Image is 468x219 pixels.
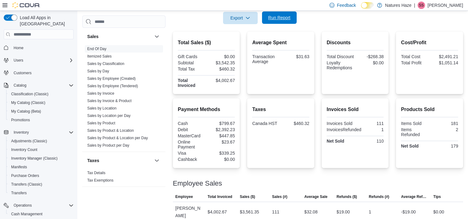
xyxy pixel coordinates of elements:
[9,90,51,98] a: Classification (Classic)
[87,84,138,88] a: Sales by Employee (Tendered)
[262,11,297,24] button: Run Report
[11,212,42,217] span: Cash Management
[6,154,76,163] button: Inventory Manager (Classic)
[82,45,165,152] div: Sales
[304,194,328,199] span: Average Sale
[87,143,129,148] a: Sales by Product per Day
[87,76,136,81] a: Sales by Employee (Created)
[272,194,287,199] span: Sales (#)
[401,39,458,46] h2: Cost/Profit
[327,121,354,126] div: Invoices Sold
[153,157,161,164] button: Taxes
[9,181,45,188] a: Transfers (Classic)
[9,99,48,106] a: My Catalog (Classic)
[6,137,76,145] button: Adjustments (Classic)
[87,84,138,88] span: Sales by Employee (Tendered)
[385,2,412,9] p: Natures Haze
[1,81,76,90] button: Catalog
[6,171,76,180] button: Purchase Orders
[11,147,37,152] span: Inventory Count
[282,54,309,59] div: $31.63
[11,129,74,136] span: Inventory
[14,58,23,63] span: Users
[327,106,384,113] h2: Invoices Sold
[431,54,458,59] div: $2,491.21
[6,189,76,197] button: Transfers
[87,170,105,175] span: Tax Details
[9,181,74,188] span: Transfers (Classic)
[431,60,458,65] div: $1,051.14
[87,121,115,125] a: Sales by Product
[1,201,76,210] button: Operations
[11,92,49,97] span: Classification (Classic)
[9,210,74,218] span: Cash Management
[9,155,74,162] span: Inventory Manager (Classic)
[337,2,356,8] span: Feedback
[9,146,40,153] a: Inventory Count
[87,136,148,140] a: Sales by Product & Location per Day
[178,39,235,46] h2: Total Sales ($)
[401,106,458,113] h2: Products Sold
[282,121,309,126] div: $460.32
[11,44,74,51] span: Home
[208,133,235,138] div: $447.85
[252,121,279,126] div: Canada HST
[9,137,49,145] a: Adjustments (Classic)
[6,210,76,218] button: Cash Management
[252,39,309,46] h2: Average Spent
[87,62,124,66] a: Sales by Classification
[6,107,76,116] button: My Catalog (Beta)
[87,61,124,66] span: Sales by Classification
[178,60,205,65] div: Subtotal
[178,127,205,132] div: Debit
[9,108,74,115] span: My Catalog (Beta)
[12,2,40,8] img: Cova
[9,189,74,197] span: Transfers
[9,137,74,145] span: Adjustments (Classic)
[11,69,74,77] span: Customers
[356,139,384,144] div: 110
[178,157,205,162] div: Cashback
[268,15,290,21] span: Run Report
[240,208,259,216] div: $3,561.35
[11,57,26,64] button: Users
[87,69,109,74] span: Sales by Day
[401,60,428,65] div: Total Profit
[9,172,74,179] span: Purchase Orders
[87,128,134,133] span: Sales by Product & Location
[178,67,205,71] div: Total Tax
[208,140,235,144] div: $23.67
[87,113,131,118] span: Sales by Location per Day
[1,128,76,137] button: Inventory
[227,12,254,24] span: Export
[327,127,361,132] div: InvoicesRefunded
[369,194,389,199] span: Refunds (#)
[11,202,34,209] button: Operations
[11,69,34,77] a: Customers
[11,109,41,114] span: My Catalog (Beta)
[173,180,222,187] h3: Employee Sales
[87,54,112,58] a: Itemized Sales
[208,208,227,216] div: $4,002.67
[327,139,344,144] strong: Net Sold
[11,173,39,178] span: Purchase Orders
[11,82,74,89] span: Catalog
[14,71,32,75] span: Customers
[87,135,148,140] span: Sales by Product & Location per Day
[9,155,60,162] a: Inventory Manager (Classic)
[401,121,428,126] div: Items Sold
[356,60,384,65] div: $0.00
[356,54,384,59] div: -$268.38
[87,69,109,73] a: Sales by Day
[9,116,74,124] span: Promotions
[9,163,29,171] a: Manifests
[414,2,415,9] p: |
[87,157,152,164] button: Taxes
[9,172,42,179] a: Purchase Orders
[11,191,27,195] span: Transfers
[87,106,117,111] span: Sales by Location
[6,180,76,189] button: Transfers (Classic)
[431,127,458,132] div: 2
[14,83,26,88] span: Catalog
